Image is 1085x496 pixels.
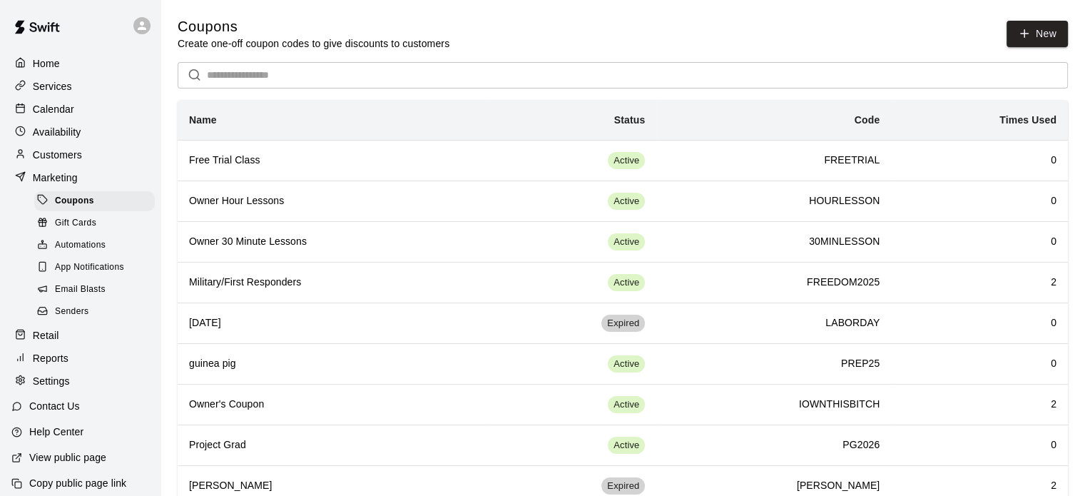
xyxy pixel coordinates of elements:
span: Active [608,398,645,412]
b: Status [614,114,646,126]
a: Reports [11,348,149,369]
p: Availability [33,125,81,139]
span: Expired [601,480,645,493]
h6: 0 [902,437,1056,453]
p: Marketing [33,171,78,185]
h6: 0 [902,356,1056,372]
a: Automations [34,235,161,257]
h6: 0 [902,315,1056,331]
a: Home [11,53,149,74]
a: App Notifications [34,257,161,279]
p: Settings [33,374,70,388]
a: Gift Cards [34,212,161,234]
a: Coupons [34,190,161,212]
b: Times Used [999,114,1056,126]
a: Customers [11,144,149,166]
h6: PREP25 [668,356,880,372]
span: Active [608,439,645,452]
span: Active [608,154,645,168]
p: Reports [33,351,68,365]
p: Create one-off coupon codes to give discounts to customers [178,36,449,51]
h6: LABORDAY [668,315,880,331]
b: Name [189,114,217,126]
h6: 0 [902,193,1056,209]
p: Retail [33,328,59,343]
h6: 30MINLESSON [668,234,880,250]
span: Gift Cards [55,216,96,231]
span: Coupons [55,194,94,208]
div: Senders [34,302,155,322]
div: Email Blasts [34,280,155,300]
h6: Military/First Responders [189,275,477,290]
h6: 2 [902,275,1056,290]
span: Email Blasts [55,283,106,297]
span: Senders [55,305,89,319]
button: New [1007,21,1068,47]
p: Home [33,56,60,71]
p: View public page [29,450,106,465]
h6: 0 [902,153,1056,168]
a: Email Blasts [34,279,161,301]
a: Calendar [11,98,149,120]
h6: 2 [902,397,1056,413]
div: App Notifications [34,258,155,278]
a: Senders [34,301,161,323]
a: Settings [11,370,149,392]
b: Code [855,114,880,126]
h6: FREETRIAL [668,153,880,168]
p: Help Center [29,425,83,439]
h6: guinea pig [189,356,477,372]
span: App Notifications [55,260,124,275]
span: Active [608,276,645,290]
h6: IOWNTHISBITCH [668,397,880,413]
h5: Coupons [178,17,449,36]
p: Contact Us [29,399,80,413]
p: Services [33,79,72,93]
h6: Owner's Coupon [189,397,477,413]
a: Availability [11,121,149,143]
a: Retail [11,325,149,346]
span: Expired [601,317,645,330]
a: Marketing [11,167,149,188]
div: Coupons [34,191,155,211]
h6: [PERSON_NAME] [189,478,477,494]
h6: HOURLESSON [668,193,880,209]
h6: [DATE] [189,315,477,331]
h6: [PERSON_NAME] [668,478,880,494]
span: Automations [55,238,106,253]
p: Customers [33,148,82,162]
h6: FREEDOM2025 [668,275,880,290]
p: Calendar [33,102,74,116]
h6: Owner Hour Lessons [189,193,477,209]
div: Gift Cards [34,213,155,233]
span: Active [608,236,645,249]
p: Copy public page link [29,476,126,490]
h6: 0 [902,234,1056,250]
h6: 2 [902,478,1056,494]
a: Services [11,76,149,97]
h6: Owner 30 Minute Lessons [189,234,477,250]
span: Active [608,195,645,208]
div: Automations [34,236,155,255]
h6: Project Grad [189,437,477,453]
h6: Free Trial Class [189,153,477,168]
h6: PG2026 [668,437,880,453]
span: Active [608,358,645,371]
